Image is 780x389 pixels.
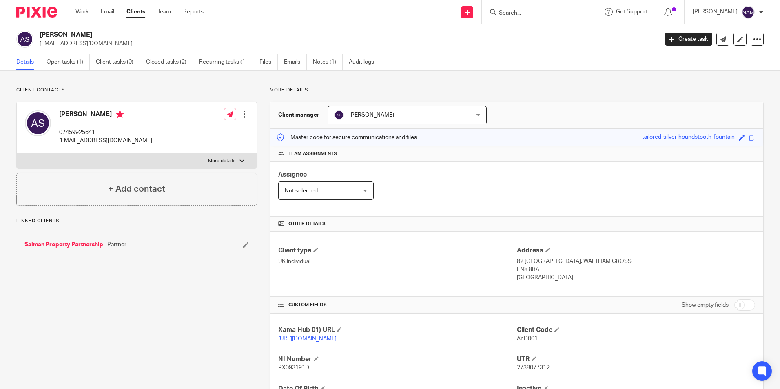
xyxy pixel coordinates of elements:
img: svg%3E [742,6,755,19]
label: Show empty fields [682,301,729,309]
h4: UTR [517,355,755,364]
p: Client contacts [16,87,257,93]
a: Details [16,54,40,70]
i: Primary [116,110,124,118]
a: Reports [183,8,204,16]
a: Open tasks (1) [47,54,90,70]
a: Emails [284,54,307,70]
span: 2738077312 [517,365,550,371]
span: [PERSON_NAME] [349,112,394,118]
span: Team assignments [288,150,337,157]
h3: Client manager [278,111,319,119]
h4: + Add contact [108,183,165,195]
span: Partner [107,241,126,249]
a: Files [259,54,278,70]
p: UK Individual [278,257,516,265]
img: svg%3E [16,31,33,48]
span: Get Support [616,9,647,15]
h4: Address [517,246,755,255]
a: Client tasks (0) [96,54,140,70]
a: Salman Property Partnership [24,241,103,249]
a: Clients [126,8,145,16]
p: [GEOGRAPHIC_DATA] [517,274,755,282]
p: [EMAIL_ADDRESS][DOMAIN_NAME] [59,137,152,145]
a: Create task [665,33,712,46]
a: Recurring tasks (1) [199,54,253,70]
div: tailored-silver-houndstooth-fountain [642,133,735,142]
a: Email [101,8,114,16]
p: Linked clients [16,218,257,224]
h4: Xama Hub 01) URL [278,326,516,334]
span: PX093191D [278,365,309,371]
p: 07459925641 [59,128,152,137]
span: AYD001 [517,336,538,342]
p: 82 [GEOGRAPHIC_DATA], WALTHAM CROSS [517,257,755,265]
h4: CUSTOM FIELDS [278,302,516,308]
p: [PERSON_NAME] [693,8,738,16]
a: Work [75,8,89,16]
a: Notes (1) [313,54,343,70]
a: Team [157,8,171,16]
h4: Client type [278,246,516,255]
a: Closed tasks (2) [146,54,193,70]
h2: [PERSON_NAME] [40,31,530,39]
a: [URL][DOMAIN_NAME] [278,336,337,342]
p: [EMAIL_ADDRESS][DOMAIN_NAME] [40,40,653,48]
img: Pixie [16,7,57,18]
img: svg%3E [25,110,51,136]
span: Not selected [285,188,318,194]
p: Master code for secure communications and files [276,133,417,141]
h4: NI Number [278,355,516,364]
h4: [PERSON_NAME] [59,110,152,120]
img: svg%3E [334,110,344,120]
span: Assignee [278,171,307,178]
input: Search [498,10,572,17]
p: More details [270,87,764,93]
p: More details [208,158,235,164]
h4: Client Code [517,326,755,334]
a: Audit logs [349,54,380,70]
p: EN8 8RA [517,265,755,274]
span: Other details [288,221,326,227]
